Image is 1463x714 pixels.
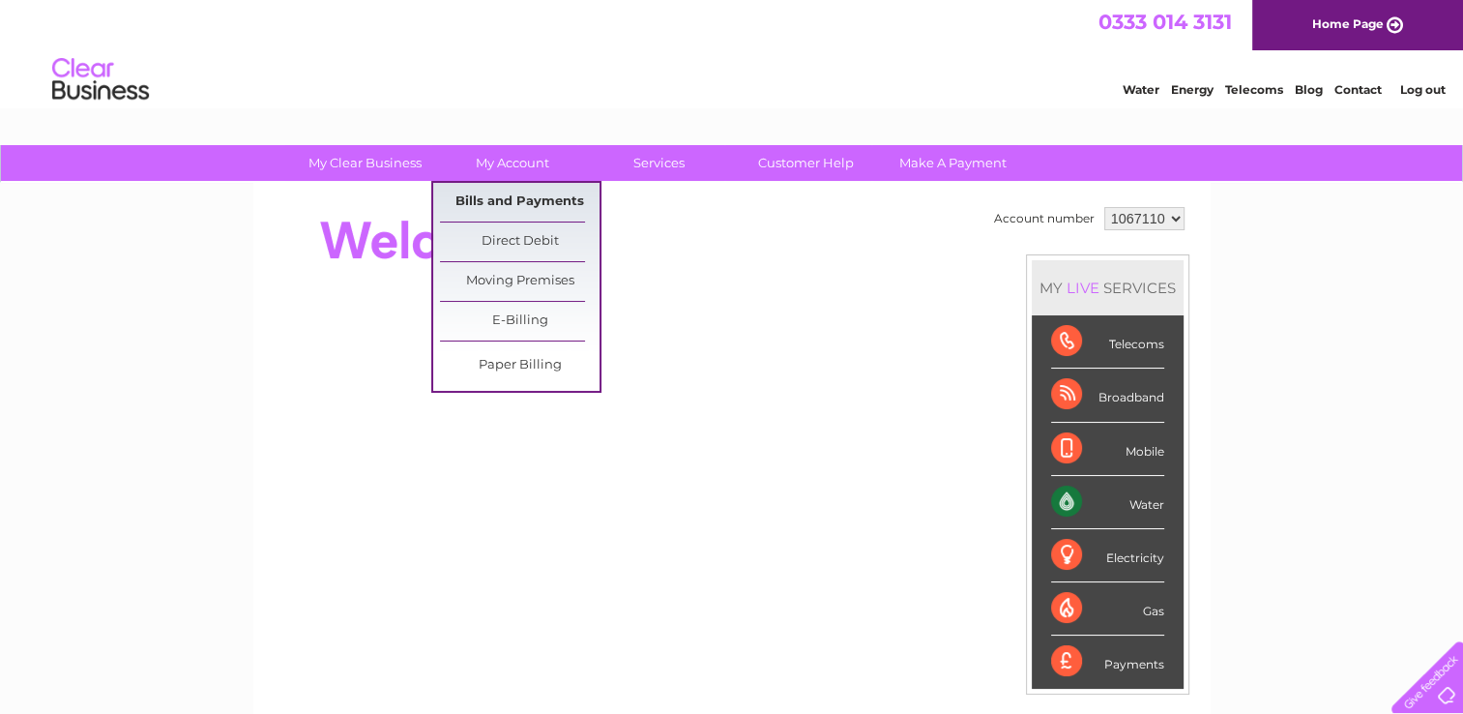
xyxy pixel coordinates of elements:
div: Water [1051,476,1164,529]
a: Contact [1334,82,1382,97]
div: Mobile [1051,423,1164,476]
a: Services [579,145,739,181]
a: Blog [1295,82,1323,97]
a: E-Billing [440,302,600,341]
div: Clear Business is a trading name of Verastar Limited (registered in [GEOGRAPHIC_DATA] No. 3667643... [276,11,1189,94]
a: My Account [432,145,592,181]
a: Direct Debit [440,223,600,261]
a: Moving Premises [440,262,600,301]
a: Log out [1399,82,1445,97]
a: Water [1123,82,1159,97]
div: Telecoms [1051,315,1164,369]
a: Telecoms [1225,82,1283,97]
div: Payments [1051,636,1164,688]
a: Bills and Payments [440,183,600,222]
div: MY SERVICES [1032,260,1184,315]
a: Make A Payment [873,145,1033,181]
a: My Clear Business [285,145,445,181]
div: LIVE [1063,279,1103,297]
td: Account number [989,202,1099,235]
div: Electricity [1051,529,1164,582]
a: Paper Billing [440,346,600,385]
div: Broadband [1051,369,1164,422]
a: Customer Help [726,145,886,181]
img: logo.png [51,50,150,109]
a: 0333 014 3131 [1098,10,1232,34]
div: Gas [1051,582,1164,636]
a: Energy [1171,82,1214,97]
